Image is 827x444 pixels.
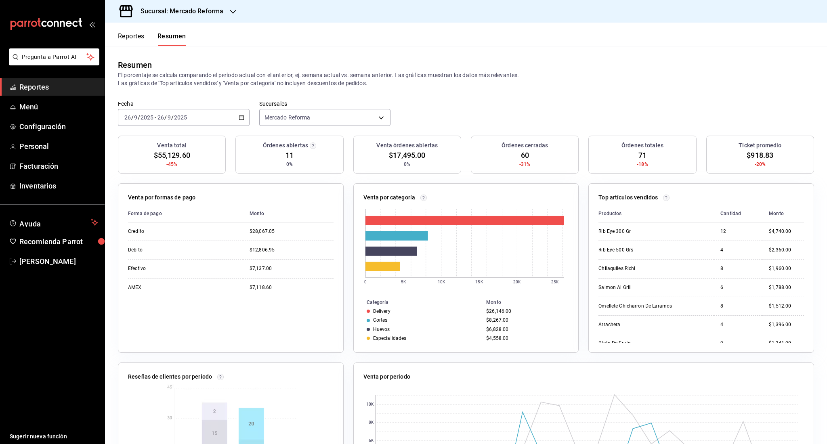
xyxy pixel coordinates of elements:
div: $7,118.60 [250,284,334,291]
span: 71 [638,150,646,161]
span: Ayuda [19,218,88,227]
div: $1,512.00 [769,303,804,310]
span: 0% [286,161,293,168]
text: 15K [475,280,483,284]
th: Forma de pago [128,205,243,222]
h3: Ticket promedio [739,141,781,150]
div: $4,740.00 [769,228,804,235]
div: 4 [720,247,756,253]
span: Reportes [19,82,98,92]
span: Sugerir nueva función [10,432,98,441]
p: Reseñas de clientes por periodo [128,373,212,381]
span: Recomienda Parrot [19,236,98,247]
input: -- [134,114,138,121]
div: navigation tabs [118,32,186,46]
input: -- [167,114,171,121]
div: Rib Eye 500 Grs [598,247,679,253]
div: $1,341.00 [769,340,804,347]
div: $1,960.00 [769,265,804,272]
span: / [171,114,174,121]
input: -- [124,114,131,121]
h3: Sucursal: Mercado Reforma [134,6,223,16]
input: ---- [140,114,154,121]
span: $918.83 [747,150,773,161]
div: Credito [128,228,209,235]
span: Facturación [19,161,98,172]
span: 60 [521,150,529,161]
div: $1,396.00 [769,321,804,328]
span: [PERSON_NAME] [19,256,98,267]
div: $7,137.00 [250,265,334,272]
label: Fecha [118,101,250,107]
div: $6,828.00 [486,327,565,332]
span: $17,495.00 [389,150,425,161]
p: Venta por periodo [363,373,410,381]
a: Pregunta a Parrot AI [6,59,99,67]
p: El porcentaje se calcula comparando el período actual con el anterior, ej. semana actual vs. sema... [118,71,814,87]
div: $8,267.00 [486,317,565,323]
div: Rib Eye 300 Gr [598,228,679,235]
label: Sucursales [259,101,391,107]
span: 0% [404,161,410,168]
input: ---- [174,114,187,121]
th: Monto [762,205,804,222]
span: -20% [755,161,766,168]
span: / [131,114,134,121]
div: Efectivo [128,265,209,272]
text: 25K [551,280,559,284]
div: $26,146.00 [486,308,565,314]
div: AMEX [128,284,209,291]
text: 10K [366,402,374,407]
div: 8 [720,303,756,310]
text: 20K [513,280,521,284]
div: $12,806.95 [250,247,334,253]
text: 6K [368,439,374,443]
div: Especialidades [373,335,407,341]
div: Cortes [373,317,388,323]
div: Delivery [373,308,390,314]
text: 5K [401,280,406,284]
button: Reportes [118,32,145,46]
span: -18% [637,161,648,168]
span: -31% [519,161,531,168]
div: Resumen [118,59,152,71]
p: Top artículos vendidos [598,193,658,202]
text: 8K [368,421,374,425]
text: 0 [364,280,367,284]
div: Debito [128,247,209,253]
div: 12 [720,228,756,235]
div: Plato De Fruta [598,340,679,347]
span: Personal [19,141,98,152]
button: Pregunta a Parrot AI [9,48,99,65]
p: Venta por formas de pago [128,193,195,202]
div: $28,067.05 [250,228,334,235]
span: Configuración [19,121,98,132]
div: 4 [720,321,756,328]
div: $1,788.00 [769,284,804,291]
button: open_drawer_menu [89,21,95,27]
span: / [164,114,167,121]
div: Huevos [373,327,390,332]
text: 10K [437,280,445,284]
div: 9 [720,340,756,347]
span: Inventarios [19,180,98,191]
div: Chilaquiles Richi [598,265,679,272]
div: $4,558.00 [486,335,565,341]
span: -45% [166,161,178,168]
h3: Órdenes abiertas [263,141,308,150]
h3: Venta total [157,141,186,150]
span: - [155,114,156,121]
span: 11 [285,150,294,161]
button: Resumen [157,32,186,46]
div: $2,360.00 [769,247,804,253]
span: / [138,114,140,121]
th: Productos [598,205,714,222]
span: $55,129.60 [154,150,190,161]
div: Arrachera [598,321,679,328]
h3: Órdenes cerradas [502,141,548,150]
th: Monto [483,298,578,307]
th: Cantidad [714,205,762,222]
div: 6 [720,284,756,291]
span: Menú [19,101,98,112]
h3: Órdenes totales [621,141,663,150]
